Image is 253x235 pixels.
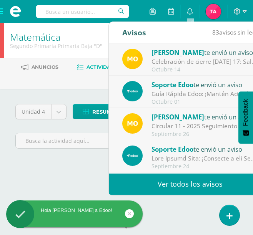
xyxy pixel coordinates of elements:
[6,207,143,214] div: Hola [PERSON_NAME] a Edoo!
[122,49,143,69] img: 4679c9c19acd2f2425bfd4ab82824cc9.png
[151,80,193,89] span: Soporte Edoo
[212,28,219,36] span: 83
[122,81,143,101] img: 16aac84a45bf385ff285427704d9c25e.png
[73,104,161,119] a: Resumen de unidad
[22,104,46,119] span: Unidad 4
[92,105,151,119] span: Resumen de unidad
[10,42,107,50] div: Segundo Primaria Primaria Baja 'D'
[16,104,66,119] a: Unidad 4
[206,4,221,19] img: f469d57d342c6d753507101f57c88b32.png
[151,145,193,154] span: Soporte Edoo
[10,30,60,43] a: Matemática
[122,113,143,134] img: 4679c9c19acd2f2425bfd4ab82824cc9.png
[87,64,120,70] span: Actividades
[10,31,107,42] h1: Matemática
[122,146,143,166] img: 16aac84a45bf385ff285427704d9c25e.png
[151,113,204,121] span: [PERSON_NAME]
[122,22,146,43] div: Avisos
[77,61,120,73] a: Actividades
[151,48,204,57] span: [PERSON_NAME]
[238,91,253,144] button: Feedback - Mostrar encuesta
[21,61,58,73] a: Anuncios
[32,64,58,70] span: Anuncios
[242,99,249,126] span: Feedback
[16,133,237,148] input: Busca la actividad aquí...
[36,5,129,18] input: Busca un usuario...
